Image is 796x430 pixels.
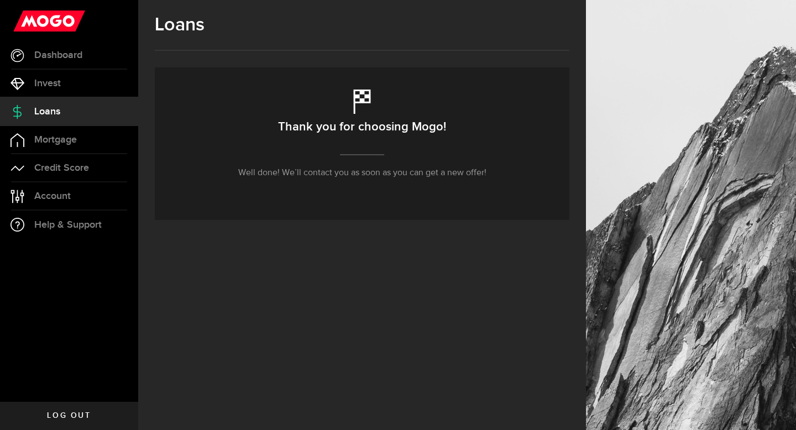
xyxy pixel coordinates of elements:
[750,384,796,430] iframe: LiveChat chat widget
[34,163,89,173] span: Credit Score
[278,116,446,139] h2: Thank you for choosing Mogo!
[34,107,60,117] span: Loans
[155,14,569,36] h1: Loans
[34,78,61,88] span: Invest
[47,412,91,419] span: Log out
[34,191,71,201] span: Account
[34,220,102,230] span: Help & Support
[34,50,82,60] span: Dashboard
[34,135,77,145] span: Mortgage
[238,166,486,180] p: Well done! We’ll contact you as soon as you can get a new offer!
